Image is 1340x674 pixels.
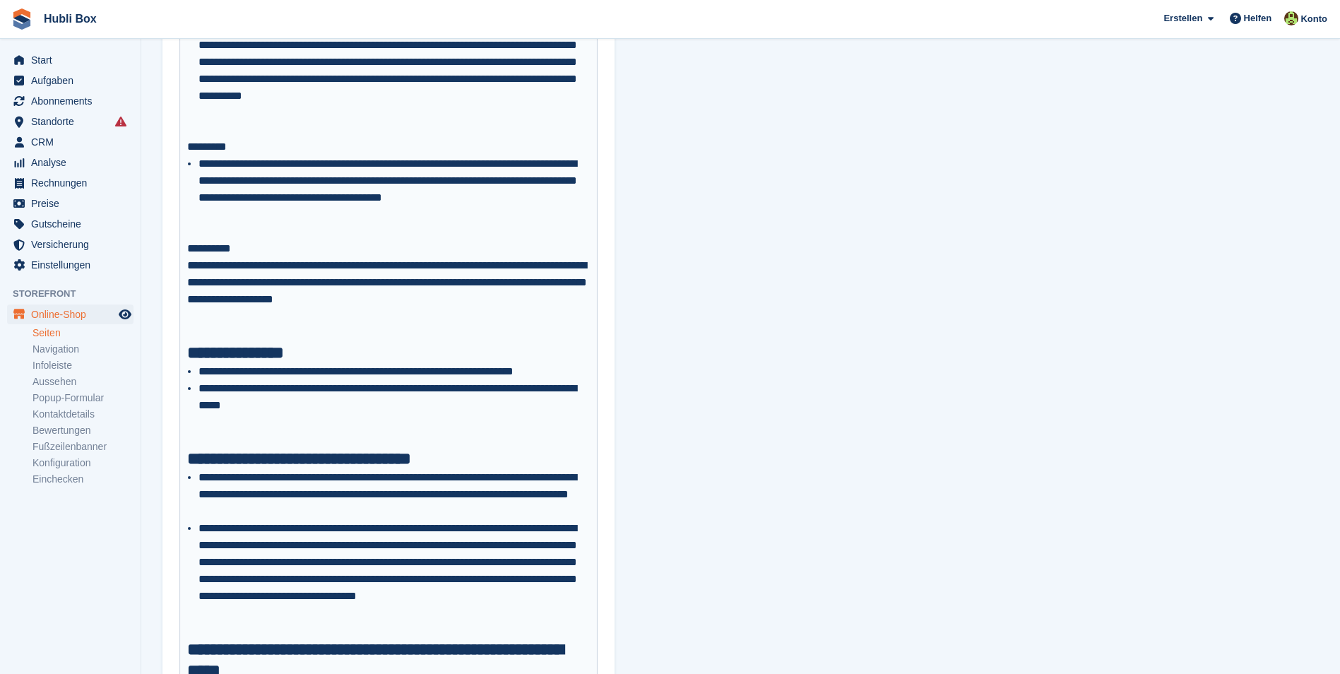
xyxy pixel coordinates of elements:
[7,71,134,90] a: menu
[1244,11,1272,25] span: Helfen
[7,194,134,213] a: menu
[32,456,134,470] a: Konfiguration
[32,391,134,405] a: Popup-Formular
[7,214,134,234] a: menu
[7,50,134,70] a: menu
[7,112,134,131] a: menu
[31,153,116,172] span: Analyse
[7,173,134,193] a: menu
[31,255,116,275] span: Einstellungen
[31,112,116,131] span: Standorte
[7,235,134,254] a: menu
[7,305,134,324] a: Speisekarte
[31,91,116,111] span: Abonnements
[32,343,134,356] a: Navigation
[32,440,134,454] a: Fußzeilenbanner
[31,71,116,90] span: Aufgaben
[1300,12,1327,26] span: Konto
[32,375,134,389] a: Aussehen
[7,132,134,152] a: menu
[31,194,116,213] span: Preise
[31,214,116,234] span: Gutscheine
[31,50,116,70] span: Start
[7,153,134,172] a: menu
[11,8,32,30] img: stora-icon-8386f47178a22dfd0bd8f6a31ec36ba5ce8667c1dd55bd0f319d3a0aa187defe.svg
[31,235,116,254] span: Versicherung
[32,473,134,486] a: Einchecken
[31,132,116,152] span: CRM
[32,326,134,340] a: Seiten
[13,287,141,301] span: Storefront
[117,306,134,323] a: Vorschau-Shop
[32,359,134,372] a: Infoleiste
[38,7,102,30] a: Hubli Box
[115,116,126,127] i: Es sind Fehler bei der Synchronisierung von Smart-Einträgen aufgetreten
[7,91,134,111] a: menu
[32,424,134,437] a: Bewertungen
[7,255,134,275] a: menu
[1163,11,1202,25] span: Erstellen
[31,173,116,193] span: Rechnungen
[1284,11,1298,25] img: Luca Space4you
[31,305,116,324] span: Online-Shop
[32,408,134,421] a: Kontaktdetails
